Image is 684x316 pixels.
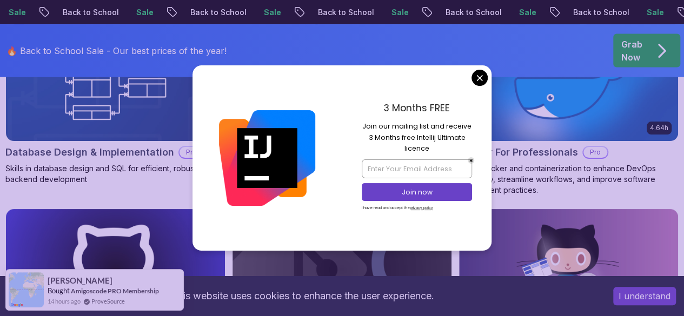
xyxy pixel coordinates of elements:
[5,18,225,185] a: Database Design & Implementation card1.70hNEWDatabase Design & ImplementationProSkills in databas...
[48,276,112,285] span: [PERSON_NAME]
[563,7,636,18] p: Back to School
[6,44,227,57] p: 🔥 Back to School Sale - Our best prices of the year!
[5,145,174,160] h2: Database Design & Implementation
[459,18,679,196] a: Docker For Professionals card4.64hDocker For ProfessionalsProLearn Docker and containerization to...
[52,7,126,18] p: Back to School
[459,163,679,196] p: Learn Docker and containerization to enhance DevOps efficiency, streamline workflows, and improve...
[91,297,125,306] a: ProveSource
[48,297,81,306] span: 14 hours ago
[459,145,578,160] h2: Docker For Professionals
[71,286,159,295] a: Amigoscode PRO Membership
[381,7,416,18] p: Sale
[180,147,203,158] p: Pro
[308,7,381,18] p: Back to School
[8,284,597,308] div: This website uses cookies to enhance the user experience.
[509,7,543,18] p: Sale
[9,272,44,307] img: provesource social proof notification image
[180,7,254,18] p: Back to School
[435,7,509,18] p: Back to School
[126,7,161,18] p: Sale
[6,18,225,141] img: Database Design & Implementation card
[459,18,678,141] img: Docker For Professionals card
[636,7,671,18] p: Sale
[621,38,642,64] p: Grab Now
[650,124,668,132] p: 4.64h
[254,7,288,18] p: Sale
[613,287,676,305] button: Accept cookies
[5,163,225,185] p: Skills in database design and SQL for efficient, robust backend development
[583,147,607,158] p: Pro
[48,286,70,295] span: Bought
